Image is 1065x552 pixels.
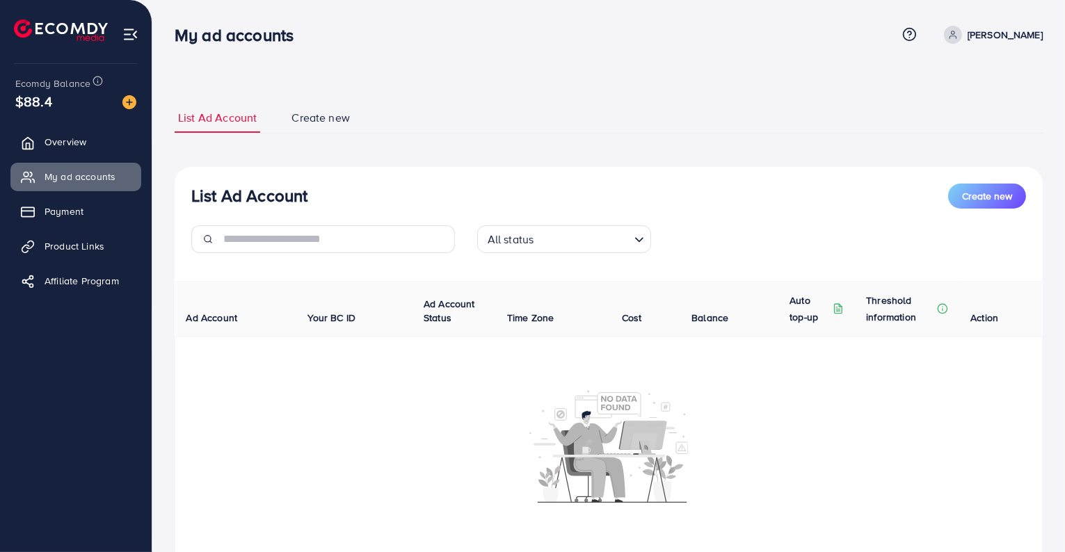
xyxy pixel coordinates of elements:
span: Payment [45,204,83,218]
span: List Ad Account [178,110,257,126]
a: [PERSON_NAME] [938,26,1043,44]
span: Overview [45,135,86,149]
img: menu [122,26,138,42]
h3: List Ad Account [191,186,307,206]
a: Payment [10,197,141,225]
p: Auto top-up [790,292,830,325]
a: Overview [10,128,141,156]
span: Ad Account [186,311,238,325]
span: Time Zone [507,311,554,325]
a: Product Links [10,232,141,260]
span: Cost [622,311,642,325]
a: Affiliate Program [10,267,141,295]
span: $88.4 [15,91,52,111]
p: Threshold information [866,292,934,325]
span: Create new [962,189,1012,203]
button: Create new [948,184,1026,209]
iframe: Chat [1006,489,1055,542]
span: All status [485,229,537,250]
span: Product Links [45,239,104,253]
span: Balance [691,311,728,325]
span: My ad accounts [45,170,115,184]
span: Create new [291,110,350,126]
span: Action [970,311,998,325]
img: image [122,95,136,109]
img: logo [14,19,108,41]
p: [PERSON_NAME] [968,26,1043,43]
div: Search for option [477,225,651,253]
a: My ad accounts [10,163,141,190]
span: Affiliate Program [45,274,119,288]
img: No account [529,389,688,503]
h3: My ad accounts [175,25,305,45]
input: Search for option [538,227,628,250]
span: Ad Account Status [424,297,475,325]
span: Your BC ID [307,311,355,325]
span: Ecomdy Balance [15,76,90,90]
